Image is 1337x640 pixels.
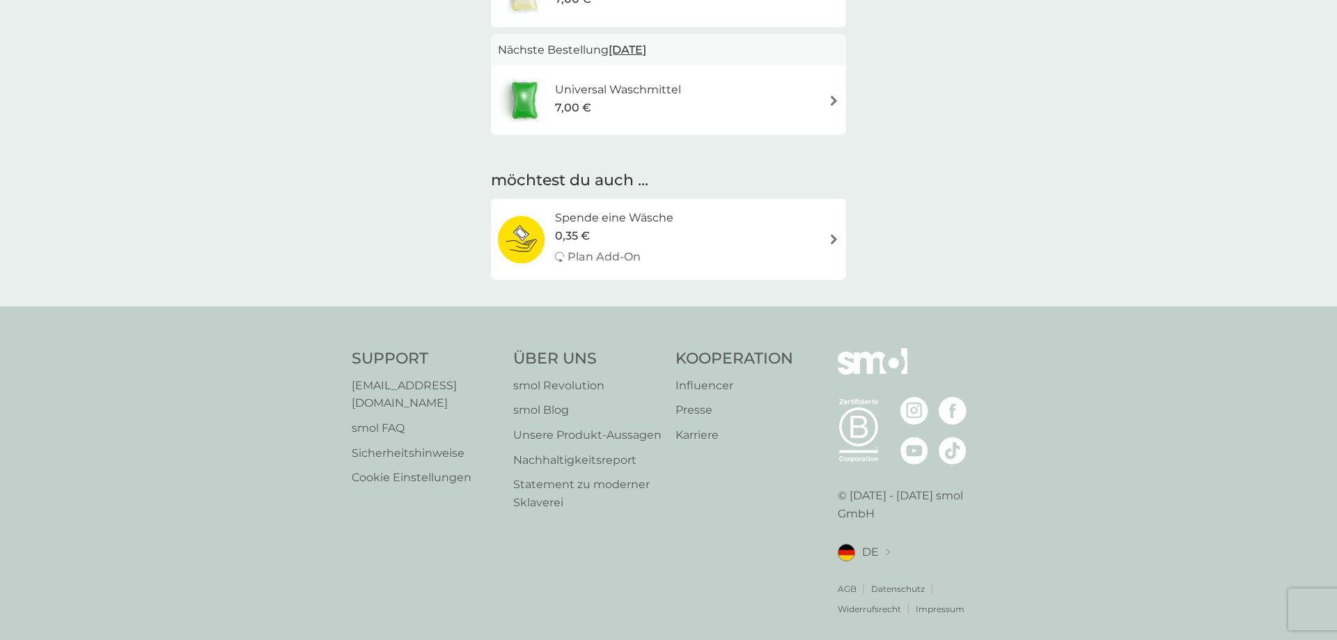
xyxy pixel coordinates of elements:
a: Presse [675,401,793,419]
a: Nachhaltigkeitsreport [513,451,662,469]
img: Standort auswählen [886,549,890,556]
span: 7,00 € [555,99,591,117]
img: besuche die smol Instagram Seite [900,397,928,425]
img: besuche die smol Facebook Seite [939,397,967,425]
span: DE [862,543,879,561]
a: smol Blog [513,401,662,419]
img: besuche die smol TikTok Seite [939,437,967,465]
h6: Universal Waschmittel [555,81,681,99]
h4: Über Uns [513,348,662,370]
span: [DATE] [609,36,646,63]
a: AGB [838,582,857,595]
p: Plan Add-On [568,248,641,266]
h4: Support [352,348,499,370]
img: besuche die smol YouTube Seite [900,437,928,465]
p: © [DATE] - [DATE] smol GmbH [838,487,985,522]
h6: Spende eine Wäsche [555,209,673,227]
a: Datenschutz [871,582,925,595]
img: smol [838,348,907,396]
a: Unsere Produkt‑Aussagen [513,426,662,444]
img: Universal Waschmittel [498,76,551,125]
h2: möchtest du auch ... [491,170,846,192]
a: smol FAQ [352,419,499,437]
a: [EMAIL_ADDRESS][DOMAIN_NAME] [352,377,499,412]
a: Impressum [916,602,964,616]
a: smol Revolution [513,377,662,395]
a: Cookie Einstellungen [352,469,499,487]
a: Sicherheitshinweise [352,444,499,462]
p: Nächste Bestellung [498,41,839,59]
img: Rechtspfeil [829,95,839,106]
a: Widerrufsrecht [838,602,901,616]
img: Rechtspfeil [829,234,839,244]
a: Karriere [675,426,793,444]
h4: Kooperation [675,348,793,370]
a: Influencer [675,377,793,395]
a: Statement zu moderner Sklaverei [513,476,662,511]
img: DE flag [838,544,855,561]
img: Spende eine Wäsche [498,215,545,264]
span: 0,35 € [555,227,590,245]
